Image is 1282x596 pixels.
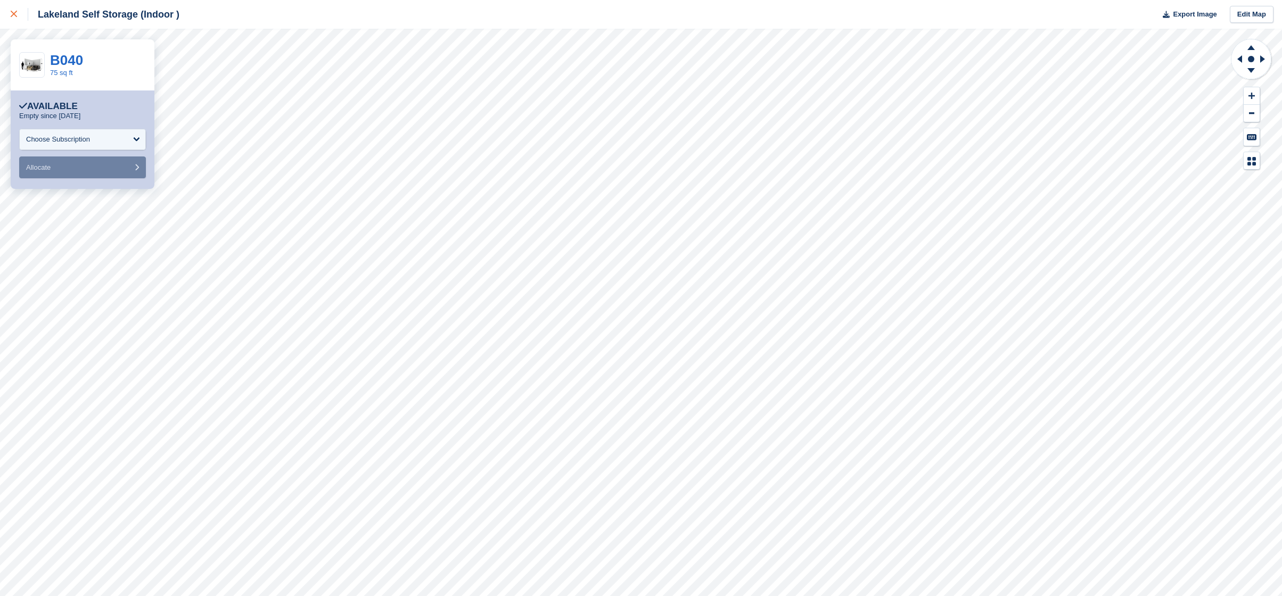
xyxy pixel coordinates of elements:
div: Available [19,101,78,112]
a: Edit Map [1230,6,1273,23]
p: Empty since [DATE] [19,112,80,120]
span: Allocate [26,163,51,171]
span: Export Image [1173,9,1217,20]
div: Choose Subscription [26,134,90,145]
button: Keyboard Shortcuts [1244,128,1260,146]
button: Zoom In [1244,87,1260,105]
button: Allocate [19,156,146,178]
button: Map Legend [1244,152,1260,170]
a: 75 sq ft [50,69,73,77]
div: Lakeland Self Storage (Indoor ) [28,8,179,21]
img: 75.jpg [20,56,44,74]
button: Zoom Out [1244,105,1260,122]
button: Export Image [1156,6,1217,23]
a: B040 [50,52,83,68]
